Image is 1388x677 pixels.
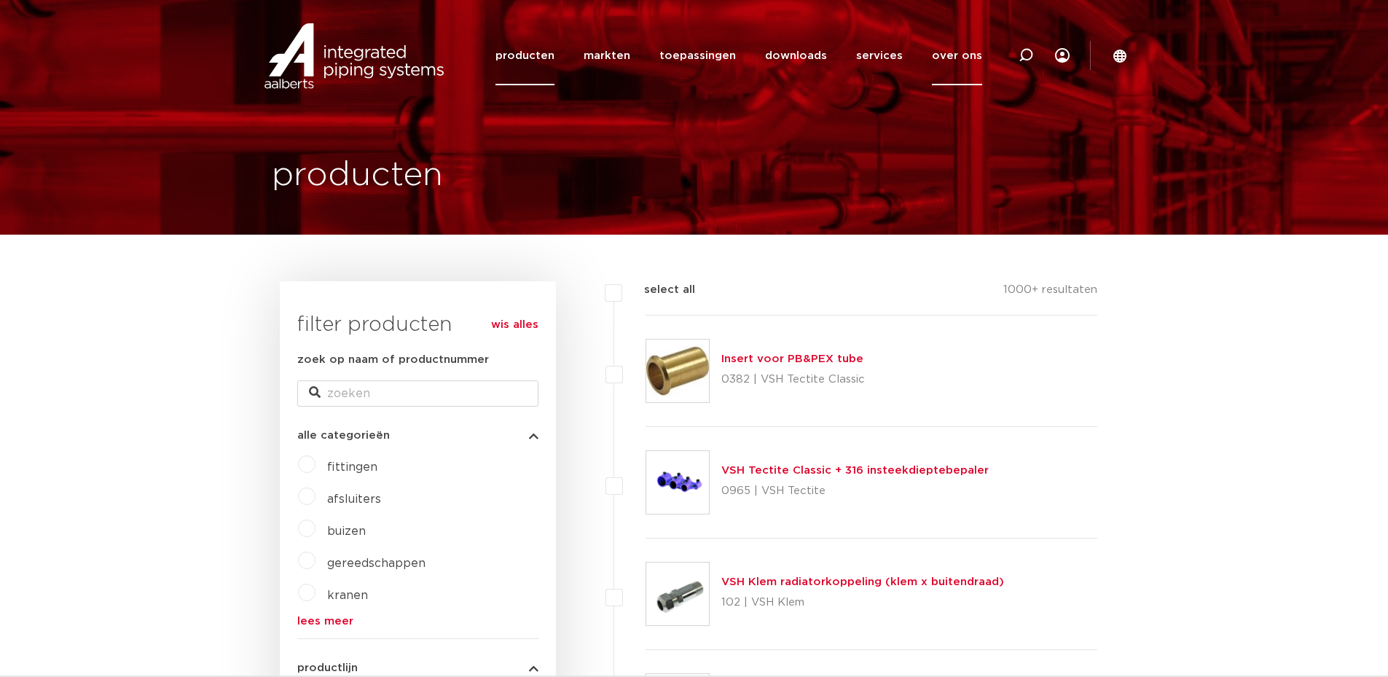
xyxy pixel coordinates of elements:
a: producten [495,26,554,85]
p: 1000+ resultaten [1003,281,1097,304]
span: productlijn [297,662,358,673]
label: select all [622,281,695,299]
button: alle categorieën [297,430,538,441]
span: alle categorieën [297,430,390,441]
h1: producten [272,152,443,199]
a: wis alles [491,316,538,334]
a: VSH Tectite Classic + 316 insteekdieptebepaler [721,465,989,476]
a: fittingen [327,461,377,473]
a: toepassingen [659,26,736,85]
a: over ons [932,26,982,85]
a: buizen [327,525,366,537]
button: productlijn [297,662,538,673]
img: Thumbnail for VSH Tectite Classic + 316 insteekdieptebepaler [646,451,709,514]
a: kranen [327,590,368,601]
a: Insert voor PB&PEX tube [721,353,863,364]
h3: filter producten [297,310,538,340]
img: Thumbnail for VSH Klem radiatorkoppeling (klem x buitendraad) [646,563,709,625]
a: gereedschappen [327,557,426,569]
input: zoeken [297,380,538,407]
a: downloads [765,26,827,85]
a: lees meer [297,616,538,627]
a: afsluiters [327,493,381,505]
a: services [856,26,903,85]
a: VSH Klem radiatorkoppeling (klem x buitendraad) [721,576,1004,587]
div: my IPS [1055,26,1070,85]
p: 102 | VSH Klem [721,591,1004,614]
img: Thumbnail for Insert voor PB&PEX tube [646,340,709,402]
nav: Menu [495,26,982,85]
p: 0382 | VSH Tectite Classic [721,368,865,391]
label: zoek op naam of productnummer [297,351,489,369]
a: markten [584,26,630,85]
p: 0965 | VSH Tectite [721,480,989,503]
